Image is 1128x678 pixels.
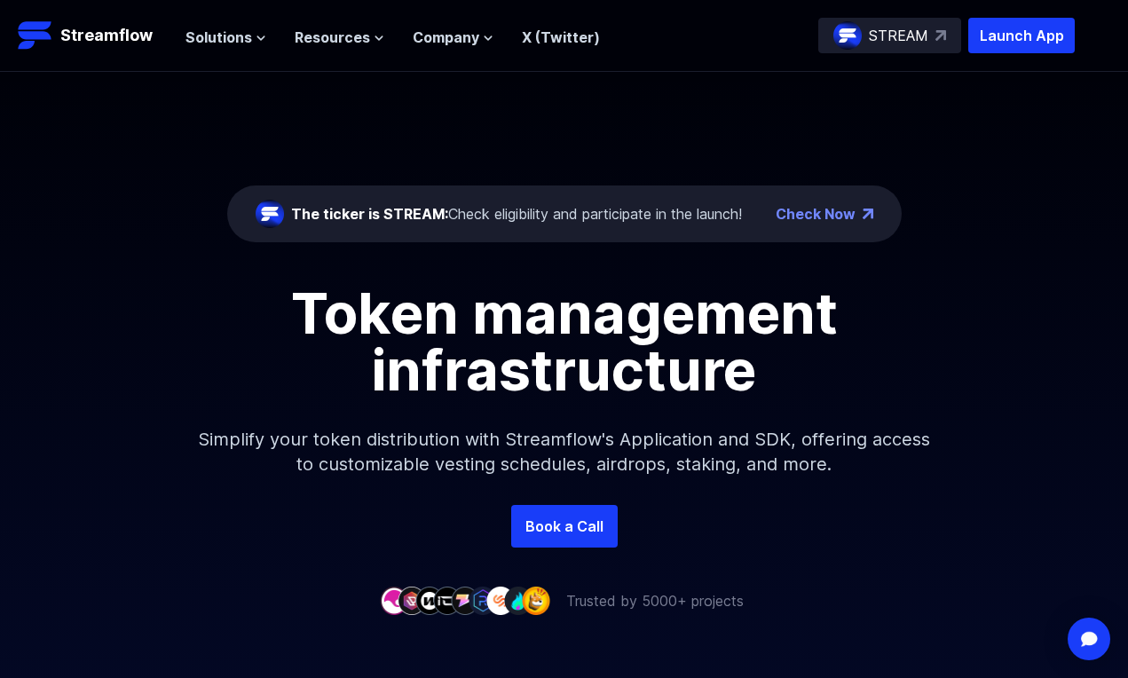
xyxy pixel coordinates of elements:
[295,27,370,48] span: Resources
[60,23,153,48] p: Streamflow
[18,18,53,53] img: Streamflow Logo
[415,587,444,614] img: company-3
[433,587,461,614] img: company-4
[486,587,515,614] img: company-7
[935,30,946,41] img: top-right-arrow.svg
[776,203,856,225] a: Check Now
[291,205,448,223] span: The ticker is STREAM:
[818,18,961,53] a: STREAM
[183,398,946,505] p: Simplify your token distribution with Streamflow's Application and SDK, offering access to custom...
[522,28,600,46] a: X (Twitter)
[291,203,742,225] div: Check eligibility and participate in the launch!
[451,587,479,614] img: company-5
[869,25,928,46] p: STREAM
[504,587,532,614] img: company-8
[185,27,252,48] span: Solutions
[1068,618,1110,660] div: Open Intercom Messenger
[566,590,744,611] p: Trusted by 5000+ projects
[413,27,493,48] button: Company
[18,18,168,53] a: Streamflow
[295,27,384,48] button: Resources
[380,587,408,614] img: company-1
[522,587,550,614] img: company-9
[469,587,497,614] img: company-6
[256,200,284,228] img: streamflow-logo-circle.png
[833,21,862,50] img: streamflow-logo-circle.png
[511,505,618,548] a: Book a Call
[185,27,266,48] button: Solutions
[968,18,1075,53] button: Launch App
[413,27,479,48] span: Company
[165,285,964,398] h1: Token management infrastructure
[398,587,426,614] img: company-2
[863,209,873,219] img: top-right-arrow.png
